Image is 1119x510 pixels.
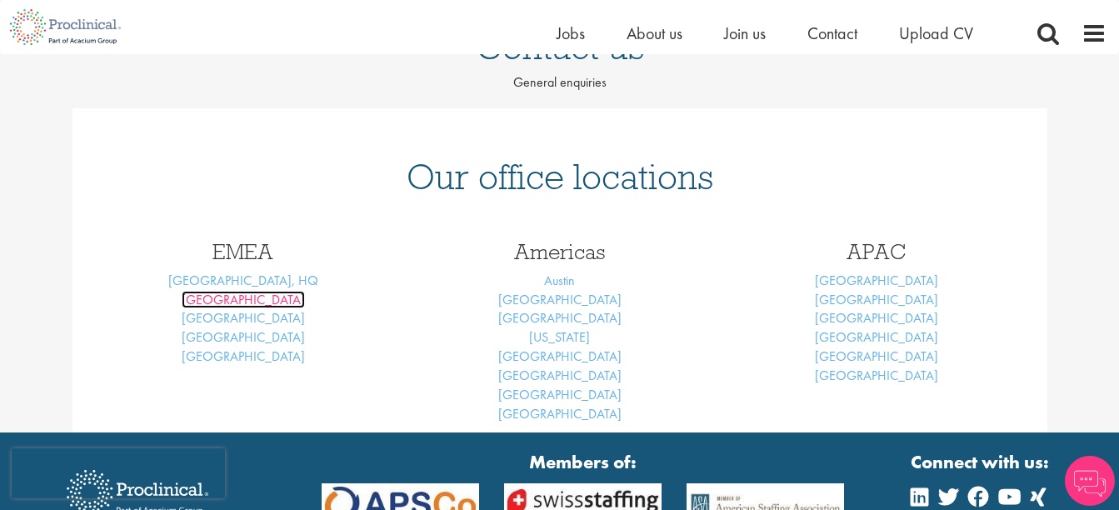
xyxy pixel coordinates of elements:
a: [GEOGRAPHIC_DATA] [498,367,622,384]
strong: Members of: [322,449,844,475]
a: [GEOGRAPHIC_DATA] [498,347,622,365]
a: [GEOGRAPHIC_DATA] [182,328,305,346]
iframe: reCAPTCHA [12,448,225,498]
h3: APAC [731,241,1022,262]
a: [GEOGRAPHIC_DATA] [815,347,938,365]
a: [GEOGRAPHIC_DATA] [498,309,622,327]
a: [GEOGRAPHIC_DATA] [498,405,622,422]
a: Jobs [557,22,585,44]
a: Austin [544,272,575,289]
a: [GEOGRAPHIC_DATA] [182,347,305,365]
a: Contact [807,22,857,44]
a: [US_STATE] [529,328,590,346]
a: Join us [724,22,766,44]
img: Chatbot [1065,456,1115,506]
a: [GEOGRAPHIC_DATA] [498,386,622,403]
h3: Americas [414,241,706,262]
h1: Our office locations [97,158,1022,195]
a: [GEOGRAPHIC_DATA] [498,291,622,308]
h3: EMEA [97,241,389,262]
a: [GEOGRAPHIC_DATA] [182,309,305,327]
a: [GEOGRAPHIC_DATA] [815,291,938,308]
a: Upload CV [899,22,973,44]
a: [GEOGRAPHIC_DATA] [815,309,938,327]
a: [GEOGRAPHIC_DATA], HQ [168,272,318,289]
a: [GEOGRAPHIC_DATA] [182,291,305,308]
a: [GEOGRAPHIC_DATA] [815,328,938,346]
a: About us [627,22,682,44]
a: [GEOGRAPHIC_DATA] [815,272,938,289]
a: [GEOGRAPHIC_DATA] [815,367,938,384]
strong: Connect with us: [911,449,1052,475]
